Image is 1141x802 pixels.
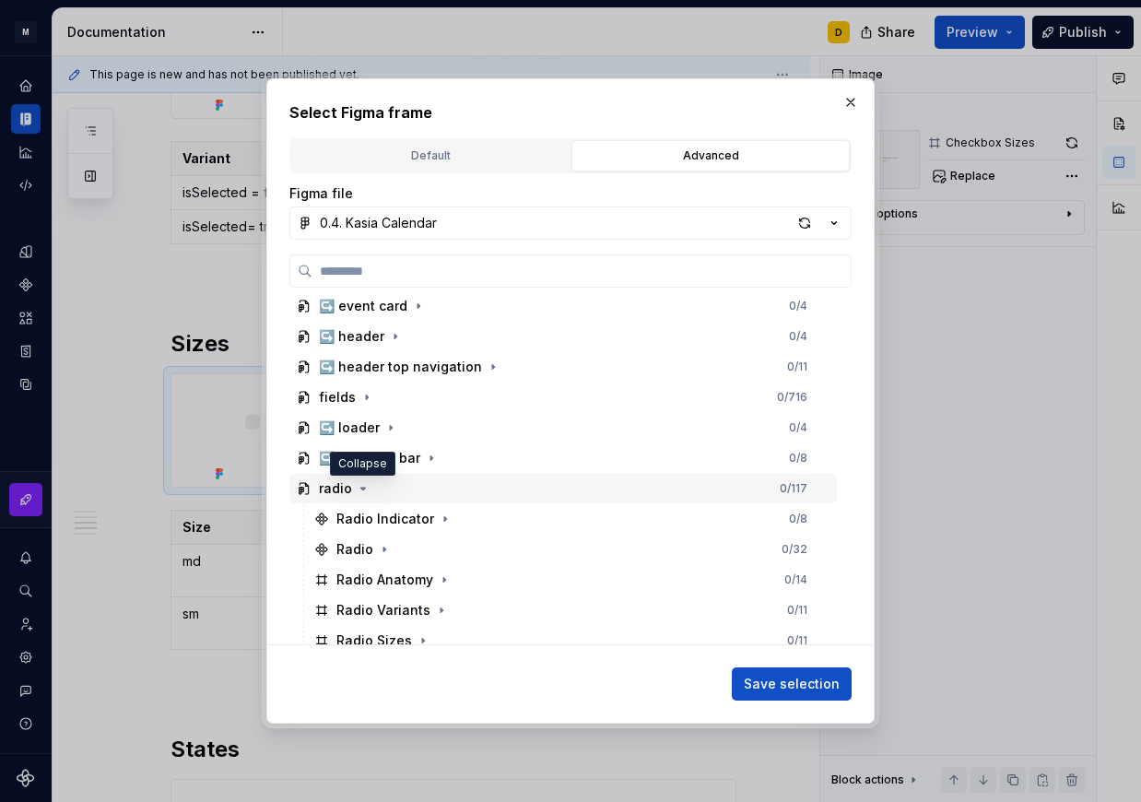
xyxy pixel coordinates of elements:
span: Save selection [744,675,840,693]
div: 0.4. Kasia Calendar [320,214,437,232]
div: ↪️ header [319,327,384,346]
div: 0 / 8 [789,512,807,526]
div: 0 / 11 [787,603,807,618]
div: 0 / 11 [787,360,807,374]
div: 0 / 8 [789,451,807,466]
div: Radio Indicator [336,510,434,528]
div: 0 / 32 [782,542,807,557]
div: Radio [336,540,373,559]
div: Advanced [578,147,843,165]
div: 0 / 4 [789,329,807,344]
div: ↪️ header top navigation [319,358,482,376]
button: 0.4. Kasia Calendar [289,206,852,240]
div: 0 / 716 [777,390,807,405]
div: Radio Sizes [336,631,412,650]
div: ↪️ loader [319,419,380,437]
div: radio [319,479,352,498]
div: 0 / 4 [789,420,807,435]
div: 0 / 4 [789,299,807,313]
label: Figma file [289,184,353,203]
div: 0 / 14 [784,572,807,587]
div: 0 / 117 [780,481,807,496]
button: Save selection [732,667,852,701]
div: ↪️ event card [319,297,407,315]
div: fields [319,388,356,407]
div: Radio Variants [336,601,430,619]
h2: Select Figma frame [289,101,852,124]
div: Default [298,147,563,165]
div: Radio Anatomy [336,571,433,589]
div: Collapse [330,452,395,476]
div: 0 / 11 [787,633,807,648]
div: ↪️ progress bar [319,449,420,467]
